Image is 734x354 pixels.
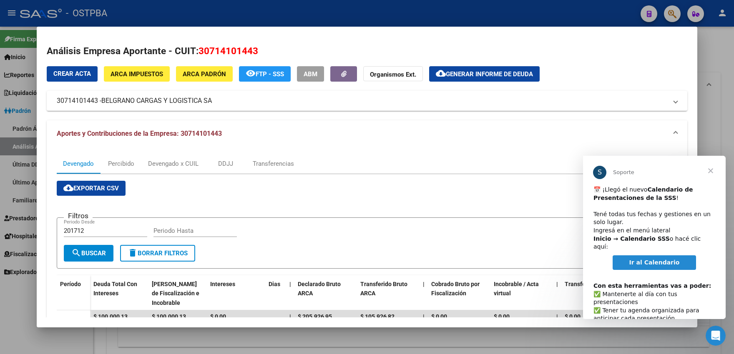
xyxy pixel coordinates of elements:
span: $ 0,00 [494,313,510,320]
datatable-header-cell: Dias [265,275,286,312]
span: ARCA Padrón [183,70,226,78]
span: $ 0,00 [210,313,226,320]
span: [PERSON_NAME] de Fiscalización e Incobrable [152,281,199,307]
span: Intereses [210,281,235,287]
span: Dias [269,281,280,287]
span: $ 0,00 [565,313,581,320]
mat-icon: remove_red_eye [246,68,256,78]
datatable-header-cell: Cobrado Bruto por Fiscalización [428,275,490,312]
span: Borrar Filtros [128,249,188,257]
button: Borrar Filtros [120,245,195,262]
span: | [556,281,558,287]
span: Crear Acta [53,70,91,77]
h3: Filtros [64,211,93,220]
span: Incobrable / Acta virtual [494,281,539,297]
button: Organismos Ext. [363,66,423,82]
iframe: Intercom live chat mensaje [583,156,726,319]
span: ARCA Impuestos [111,70,163,78]
mat-icon: cloud_download [63,183,73,193]
span: $ 100.000,13 [93,313,128,320]
span: Exportar CSV [63,184,119,192]
h2: Análisis Empresa Aportante - CUIT: [47,44,687,58]
datatable-header-cell: | [286,275,294,312]
div: Devengado x CUIL [148,159,199,168]
mat-expansion-panel-header: Aportes y Contribuciones de la Empresa: 30714101443 [47,120,687,147]
mat-expansion-panel-header: 30714101443 -BELGRANO CARGAS Y LOGISTICA SA [47,91,687,111]
strong: Organismos Ext. [370,71,416,78]
datatable-header-cell: Declarado Bruto ARCA [294,275,357,312]
span: $ 105.926,82 [360,313,395,320]
mat-panel-title: 30714101443 - [57,96,667,106]
span: Cobrado Bruto por Fiscalización [431,281,480,297]
span: Período [60,281,81,287]
datatable-header-cell: Período [57,275,90,310]
button: Exportar CSV [57,181,126,196]
datatable-header-cell: Deuda Bruta Neto de Fiscalización e Incobrable [148,275,207,312]
span: Aportes y Contribuciones de la Empresa: 30714101443 [57,130,222,137]
mat-icon: delete [128,248,138,258]
span: | [289,313,291,320]
span: ABM [304,70,317,78]
datatable-header-cell: Transferido Bruto ARCA [357,275,420,312]
datatable-header-cell: Intereses [207,275,265,312]
span: Deuda Total Con Intereses [93,281,137,297]
span: Transferido De Más [565,281,617,287]
button: ARCA Impuestos [104,66,170,82]
b: Con esta herramientas vas a poder: [10,127,128,133]
span: Declarado Bruto ARCA [298,281,341,297]
span: $ 205.926,95 [298,313,332,320]
div: Devengado [63,159,94,168]
datatable-header-cell: | [553,275,561,312]
span: Buscar [71,249,106,257]
span: FTP - SSS [256,70,284,78]
button: Generar informe de deuda [429,66,540,82]
span: $ 0,00 [431,313,447,320]
button: ARCA Padrón [176,66,233,82]
span: 30714101443 [199,45,258,56]
div: ​✅ Mantenerte al día con tus presentaciones ✅ Tener tu agenda organizada para anticipar cada pres... [10,118,132,224]
span: | [423,313,425,320]
span: | [556,313,558,320]
div: Transferencias [253,159,294,168]
button: ABM [297,66,324,82]
span: | [289,281,291,287]
datatable-header-cell: Transferido De Más [561,275,624,312]
datatable-header-cell: Incobrable / Acta virtual [490,275,553,312]
div: DDJJ [218,159,233,168]
mat-icon: cloud_download [436,68,446,78]
button: FTP - SSS [239,66,291,82]
span: Transferido Bruto ARCA [360,281,407,297]
span: Generar informe de deuda [446,70,533,78]
datatable-header-cell: Deuda Total Con Intereses [90,275,148,312]
button: Buscar [64,245,113,262]
button: Crear Acta [47,66,98,82]
datatable-header-cell: | [420,275,428,312]
span: BELGRANO CARGAS Y LOGISTICA SA [101,96,212,106]
mat-icon: search [71,248,81,258]
iframe: Intercom live chat [706,326,726,346]
div: Percibido [108,159,134,168]
span: $ 100.000,13 [152,313,186,320]
span: | [423,281,425,287]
